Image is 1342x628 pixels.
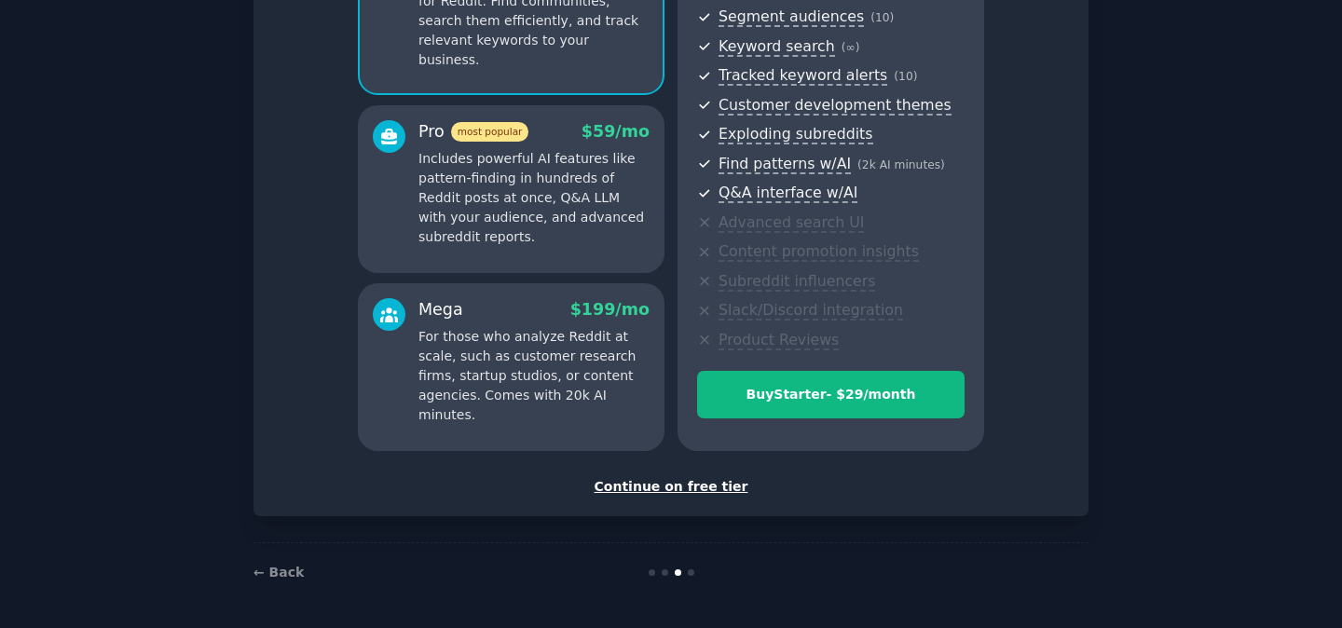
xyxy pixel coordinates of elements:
p: Includes powerful AI features like pattern-finding in hundreds of Reddit posts at once, Q&A LLM w... [418,149,650,247]
span: Product Reviews [719,331,839,350]
span: ( 2k AI minutes ) [857,158,945,171]
span: Segment audiences [719,7,864,27]
button: BuyStarter- $29/month [697,371,965,418]
span: ( ∞ ) [842,41,860,54]
a: ← Back [253,565,304,580]
span: Keyword search [719,37,835,57]
span: Tracked keyword alerts [719,66,887,86]
span: Find patterns w/AI [719,155,851,174]
span: $ 199 /mo [570,300,650,319]
div: Continue on free tier [273,477,1069,497]
p: For those who analyze Reddit at scale, such as customer research firms, startup studios, or conte... [418,327,650,425]
span: Subreddit influencers [719,272,875,292]
span: ( 10 ) [870,11,894,24]
div: Pro [418,120,528,143]
span: ( 10 ) [894,70,917,83]
div: Mega [418,298,463,321]
span: $ 59 /mo [582,122,650,141]
span: Exploding subreddits [719,125,872,144]
span: Content promotion insights [719,242,919,262]
span: most popular [451,122,529,142]
span: Slack/Discord integration [719,301,903,321]
div: Buy Starter - $ 29 /month [698,385,964,404]
span: Customer development themes [719,96,952,116]
span: Q&A interface w/AI [719,184,857,203]
span: Advanced search UI [719,213,864,233]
